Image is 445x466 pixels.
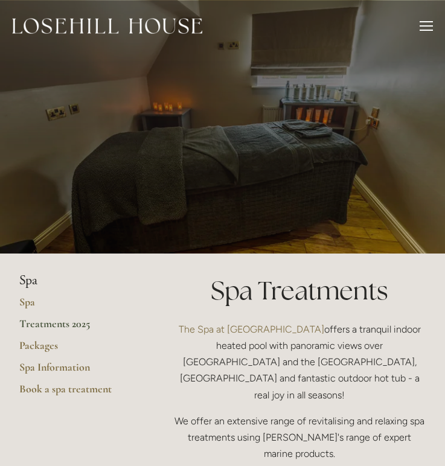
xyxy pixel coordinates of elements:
[19,382,135,404] a: Book a spa treatment
[12,18,202,34] img: Losehill House
[19,317,135,339] a: Treatments 2025
[19,339,135,360] a: Packages
[179,324,324,335] a: The Spa at [GEOGRAPHIC_DATA]
[19,295,135,317] a: Spa
[173,321,426,403] p: offers a tranquil indoor heated pool with panoramic views over [GEOGRAPHIC_DATA] and the [GEOGRAP...
[173,413,426,462] p: We offer an extensive range of revitalising and relaxing spa treatments using [PERSON_NAME]'s ran...
[173,273,426,308] h1: Spa Treatments
[19,273,135,289] li: Spa
[19,360,135,382] a: Spa Information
